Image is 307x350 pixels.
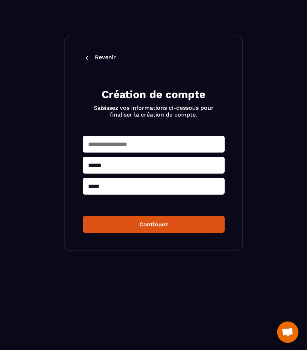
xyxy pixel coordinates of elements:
[83,54,91,62] img: back
[83,54,225,62] a: Revenir
[277,321,298,343] a: Ouvrir le chat
[91,87,216,102] h2: Création de compte
[95,54,116,62] p: Revenir
[83,216,225,233] button: Continuez
[91,104,216,118] p: Saisissez vos informations ci-dessous pour finaliser la création de compte.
